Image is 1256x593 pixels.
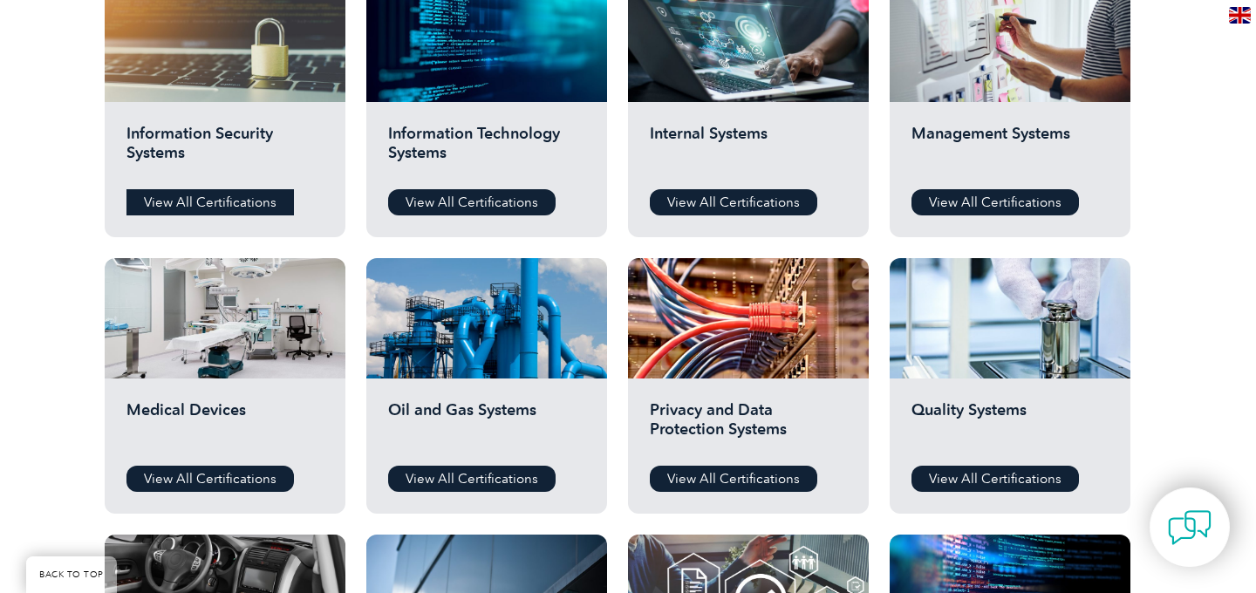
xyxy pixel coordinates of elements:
[911,400,1109,453] h2: Quality Systems
[388,189,556,215] a: View All Certifications
[126,189,294,215] a: View All Certifications
[26,556,117,593] a: BACK TO TOP
[388,124,585,176] h2: Information Technology Systems
[650,189,817,215] a: View All Certifications
[388,466,556,492] a: View All Certifications
[650,466,817,492] a: View All Certifications
[911,189,1079,215] a: View All Certifications
[650,124,847,176] h2: Internal Systems
[126,400,324,453] h2: Medical Devices
[1229,7,1251,24] img: en
[388,400,585,453] h2: Oil and Gas Systems
[911,466,1079,492] a: View All Certifications
[126,124,324,176] h2: Information Security Systems
[1168,506,1212,549] img: contact-chat.png
[126,466,294,492] a: View All Certifications
[911,124,1109,176] h2: Management Systems
[650,400,847,453] h2: Privacy and Data Protection Systems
